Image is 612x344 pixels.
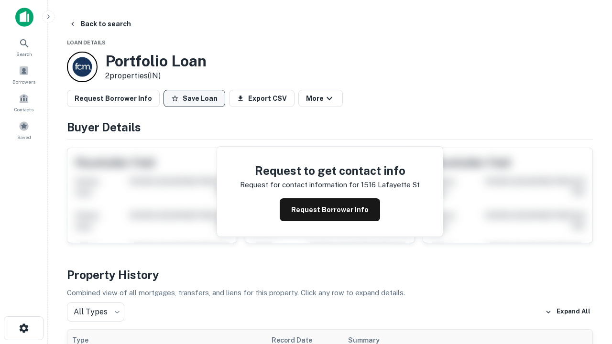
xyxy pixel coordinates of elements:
button: Expand All [543,305,593,319]
h3: Portfolio Loan [105,52,207,70]
button: Request Borrower Info [280,198,380,221]
span: Borrowers [12,78,35,86]
p: Combined view of all mortgages, transfers, and liens for this property. Click any row to expand d... [67,287,593,299]
button: Request Borrower Info [67,90,160,107]
p: Request for contact information for [240,179,359,191]
button: Back to search [65,15,135,32]
div: All Types [67,302,124,322]
span: Contacts [14,106,33,113]
h4: Request to get contact info [240,162,420,179]
iframe: Chat Widget [564,237,612,283]
a: Search [3,34,45,60]
p: 2 properties (IN) [105,70,207,82]
h4: Property History [67,266,593,283]
button: More [298,90,343,107]
a: Borrowers [3,62,45,87]
h4: Buyer Details [67,118,593,136]
p: 1516 lafayette st [361,179,420,191]
span: Loan Details [67,40,106,45]
a: Saved [3,117,45,143]
button: Save Loan [164,90,225,107]
img: capitalize-icon.png [15,8,33,27]
button: Export CSV [229,90,295,107]
a: Contacts [3,89,45,115]
span: Search [16,50,32,58]
span: Saved [17,133,31,141]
